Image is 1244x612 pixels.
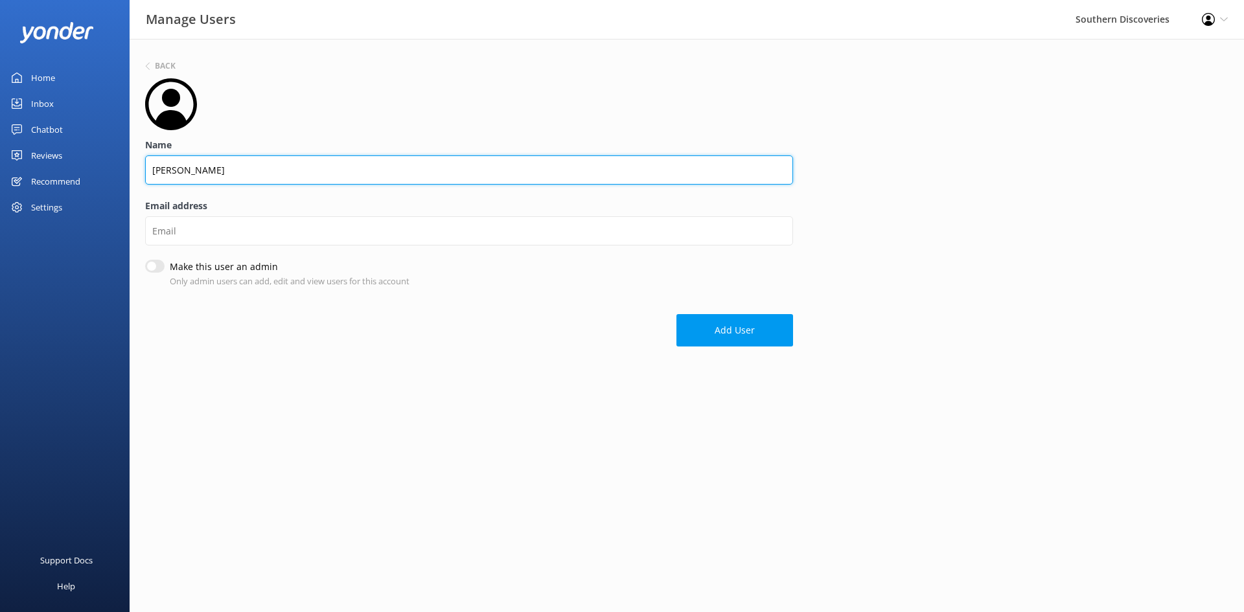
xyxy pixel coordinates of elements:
[31,117,63,142] div: Chatbot
[170,260,403,274] label: Make this user an admin
[57,573,75,599] div: Help
[155,62,176,70] h6: Back
[31,91,54,117] div: Inbox
[145,62,176,70] button: Back
[31,194,62,220] div: Settings
[145,138,793,152] label: Name
[145,155,793,185] input: Name
[31,142,62,168] div: Reviews
[40,547,93,573] div: Support Docs
[19,22,94,43] img: yonder-white-logo.png
[31,65,55,91] div: Home
[145,199,793,213] label: Email address
[145,216,793,245] input: Email
[31,168,80,194] div: Recommend
[676,314,793,346] button: Add User
[146,9,236,30] h3: Manage Users
[170,275,409,288] p: Only admin users can add, edit and view users for this account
